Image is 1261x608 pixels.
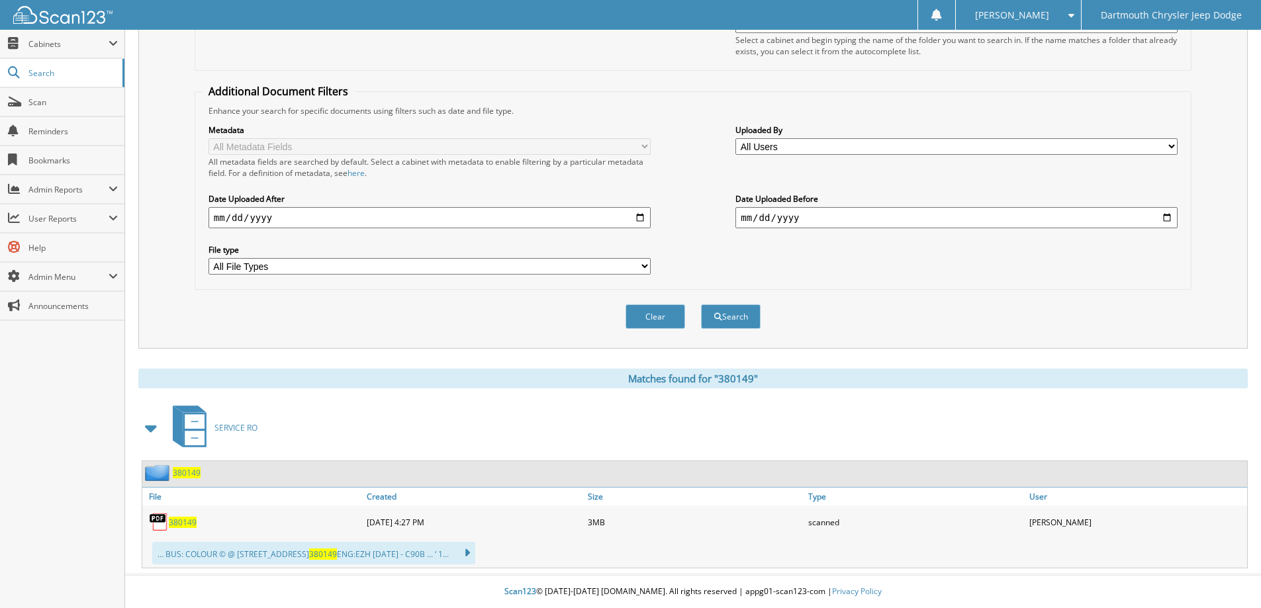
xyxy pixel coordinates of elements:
[125,576,1261,608] div: © [DATE]-[DATE] [DOMAIN_NAME]. All rights reserved | appg01-scan123-com |
[1026,488,1247,505] a: User
[209,193,651,204] label: Date Uploaded After
[1101,11,1242,19] span: Dartmouth Chrysler Jeep Dodge
[209,207,651,228] input: start
[209,124,651,136] label: Metadata
[145,464,173,481] img: folder2.png
[626,304,685,329] button: Clear
[165,402,257,454] a: SERVICE RO
[363,488,584,505] a: Created
[142,488,363,505] a: File
[138,369,1248,388] div: Matches found for "380149"
[309,548,337,560] span: 380149
[209,156,651,179] div: All metadata fields are searched by default. Select a cabinet with metadata to enable filtering b...
[584,488,806,505] a: Size
[209,244,651,255] label: File type
[28,213,109,224] span: User Reports
[701,304,761,329] button: Search
[149,512,169,532] img: PDF.png
[173,467,201,478] a: 380149
[28,126,118,137] span: Reminders
[1195,544,1261,608] iframe: Chat Widget
[363,509,584,535] div: [DATE] 4:27 PM
[28,38,109,50] span: Cabinets
[202,105,1184,116] div: Enhance your search for specific documents using filters such as date and file type.
[28,242,118,253] span: Help
[348,167,365,179] a: here
[214,422,257,433] span: SERVICE RO
[28,271,109,282] span: Admin Menu
[584,509,806,535] div: 3MB
[152,542,475,564] div: ... BUS: COLOUR © @ [STREET_ADDRESS] ENG:EZH [DATE] - C90B ... ‘ 1...
[805,509,1026,535] div: scanned
[735,34,1178,57] div: Select a cabinet and begin typing the name of the folder you want to search in. If the name match...
[504,586,536,597] span: Scan123
[13,6,113,24] img: scan123-logo-white.svg
[805,488,1026,505] a: Type
[735,193,1178,204] label: Date Uploaded Before
[735,207,1178,228] input: end
[735,124,1178,136] label: Uploaded By
[28,184,109,195] span: Admin Reports
[28,67,116,79] span: Search
[1026,509,1247,535] div: [PERSON_NAME]
[169,517,197,528] a: 380149
[28,300,118,312] span: Announcements
[832,586,882,597] a: Privacy Policy
[202,84,355,99] legend: Additional Document Filters
[975,11,1049,19] span: [PERSON_NAME]
[28,97,118,108] span: Scan
[28,155,118,166] span: Bookmarks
